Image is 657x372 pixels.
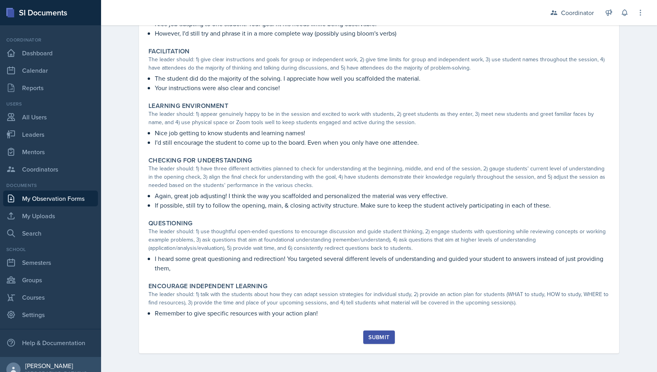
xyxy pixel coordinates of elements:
div: [PERSON_NAME] [25,362,95,370]
label: Questioning [148,219,192,227]
p: Remember to give specific resources with your action plan! [155,308,610,318]
div: The leader should: 1) use thoughtful open-ended questions to encourage discussion and guide stude... [148,227,610,252]
div: The leader should: 1) have three different activities planned to check for understanding at the b... [148,164,610,189]
div: Coordinator [561,8,594,17]
a: My Uploads [3,208,98,224]
a: Dashboard [3,45,98,61]
a: Mentors [3,144,98,160]
a: All Users [3,109,98,125]
a: Settings [3,307,98,323]
p: However, I'd still try and phrase it in a more complete way (possibly using bloom's verbs) [155,28,610,38]
div: Coordinator [3,36,98,43]
a: Leaders [3,127,98,142]
p: Your instructions were also clear and concise! [155,83,610,93]
a: Coordinators [3,161,98,177]
p: Nice job getting to know students and learning names! [155,128,610,138]
div: Users [3,100,98,108]
div: The leader should: 1) talk with the students about how they can adapt session strategies for indi... [148,290,610,307]
div: Help & Documentation [3,335,98,351]
a: My Observation Forms [3,191,98,206]
a: Courses [3,289,98,305]
div: The leader should: 1) give clear instructions and goals for group or independent work, 2) give ti... [148,55,610,72]
div: The leader should: 1) appear genuinely happy to be in the session and excited to work with studen... [148,110,610,127]
div: School [3,246,98,253]
div: Submit [368,334,389,340]
p: I'd still encourage the student to come up to the board. Even when you only have one attendee. [155,138,610,147]
div: Documents [3,182,98,189]
label: Encourage Independent Learning [148,282,267,290]
p: Again, great job adjusting! I think the way you scaffolded and personalized the material was very... [155,191,610,200]
button: Submit [363,330,394,344]
a: Groups [3,272,98,288]
a: Semesters [3,255,98,270]
p: I heard some great questioning and redirection! You targeted several different levels of understa... [155,254,610,273]
p: The student did do the majority of the solving. I appreciate how well you scaffolded the material. [155,74,610,83]
label: Learning Environment [148,102,228,110]
a: Search [3,225,98,241]
label: Checking for Understanding [148,157,252,164]
p: If possible, still try to follow the opening, main, & closing activity structure. Make sure to ke... [155,200,610,210]
a: Reports [3,80,98,96]
a: Calendar [3,62,98,78]
label: Facilitation [148,47,190,55]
